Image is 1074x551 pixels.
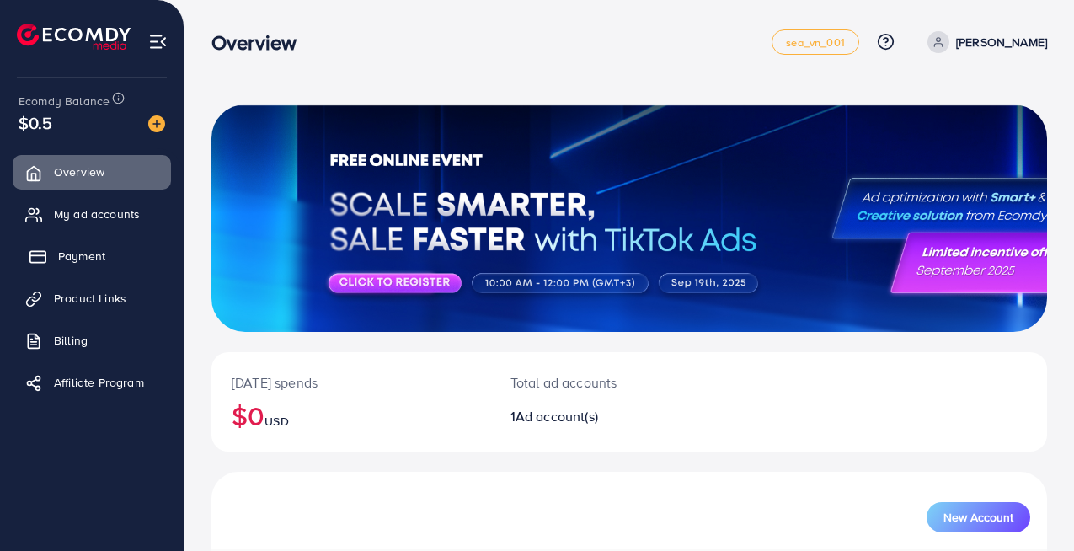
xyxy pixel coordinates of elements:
[13,197,171,231] a: My ad accounts
[54,163,104,180] span: Overview
[148,32,168,51] img: menu
[772,29,859,55] a: sea_vn_001
[54,332,88,349] span: Billing
[1002,475,1061,538] iframe: Chat
[17,24,131,50] img: logo
[786,37,845,48] span: sea_vn_001
[13,155,171,189] a: Overview
[927,502,1030,532] button: New Account
[232,399,470,431] h2: $0
[58,248,105,265] span: Payment
[13,366,171,399] a: Affiliate Program
[13,281,171,315] a: Product Links
[943,511,1013,523] span: New Account
[54,374,144,391] span: Affiliate Program
[232,372,470,393] p: [DATE] spends
[54,206,140,222] span: My ad accounts
[264,413,288,430] span: USD
[510,409,679,425] h2: 1
[19,93,110,110] span: Ecomdy Balance
[516,407,598,425] span: Ad account(s)
[510,372,679,393] p: Total ad accounts
[54,290,126,307] span: Product Links
[921,31,1047,53] a: [PERSON_NAME]
[956,32,1047,52] p: [PERSON_NAME]
[148,115,165,132] img: image
[19,110,53,135] span: $0.5
[13,239,171,273] a: Payment
[211,30,310,55] h3: Overview
[13,324,171,357] a: Billing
